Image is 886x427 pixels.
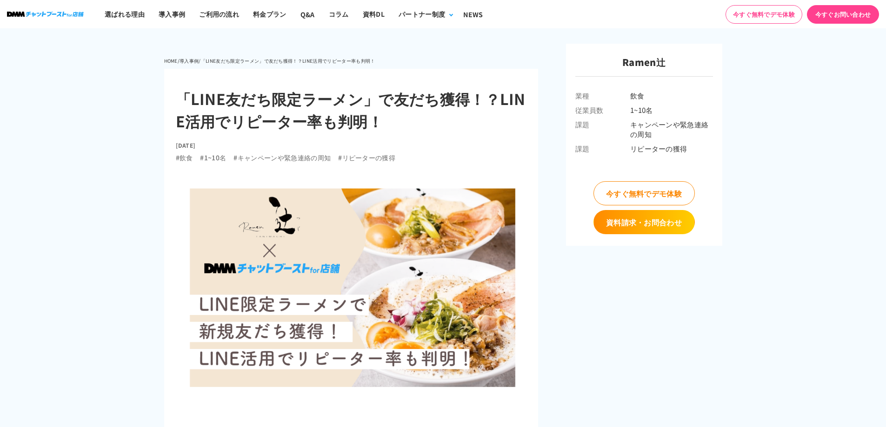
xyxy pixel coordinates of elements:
[201,55,375,66] li: 「LINE友だち限定ラーメン」で友だち獲得！？LINE活用でリピーター率も判明！
[200,153,226,163] li: #1~10名
[176,153,193,163] li: #飲食
[630,144,713,153] span: リピーターの獲得
[575,55,713,77] h3: Ramen辻
[630,91,713,100] span: 飲食
[164,57,178,64] a: HOME
[338,153,395,163] li: #リピーターの獲得
[575,144,630,153] span: 課題
[593,210,695,234] a: 資料請求・お問合わせ
[199,55,200,66] li: /
[575,119,630,139] span: 課題
[233,153,331,163] li: #キャンペーンや緊急連絡の周知
[399,9,445,19] div: パートナー制度
[180,57,199,64] a: 導入事例
[176,87,526,132] h1: 「LINE友だち限定ラーメン」で友だち獲得！？LINE活用でリピーター率も判明！
[176,141,196,149] time: [DATE]
[630,105,713,115] span: 1~10名
[575,91,630,100] span: 業種
[593,181,695,205] a: 今すぐ無料でデモ体験
[726,5,802,24] a: 今すぐ無料でデモ体験
[7,12,84,17] img: ロゴ
[178,55,180,66] li: /
[575,105,630,115] span: 従業員数
[630,119,713,139] span: キャンペーンや緊急連絡の周知
[807,5,879,24] a: 今すぐお問い合わせ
